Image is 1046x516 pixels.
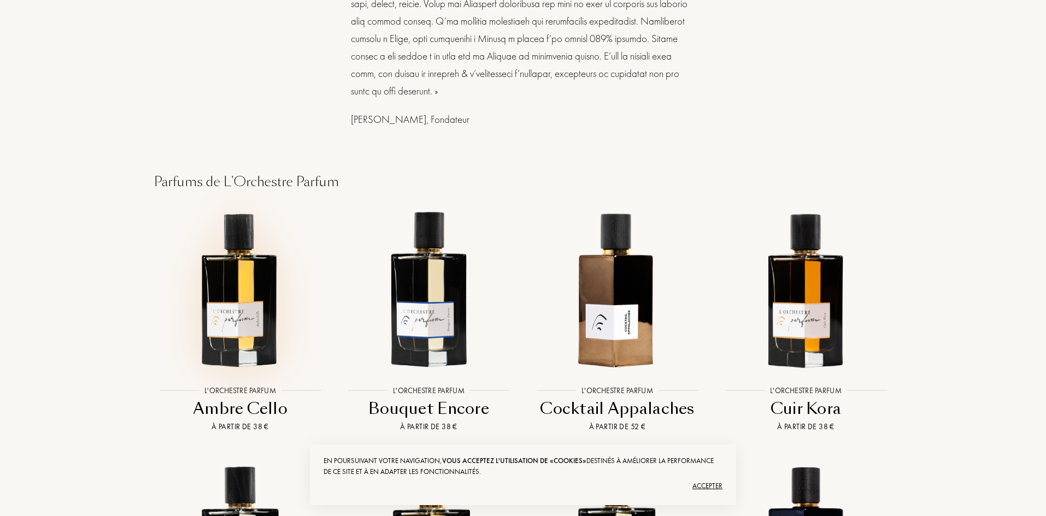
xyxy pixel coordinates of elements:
[339,421,519,432] div: À partir de 38 €
[765,385,847,396] div: L'Orchestre Parfum
[442,456,586,465] span: vous acceptez l'utilisation de «cookies»
[199,385,281,396] div: L'Orchestre Parfum
[351,111,695,128] div: [PERSON_NAME], Fondateur
[523,192,712,447] a: Cocktail Appalaches L Orchestre ParfumL'Orchestre ParfumCocktail AppalachesÀ partir de 52 €
[150,398,330,419] div: Ambre Cello
[339,398,519,419] div: Bouquet Encore
[324,477,722,495] div: Accepter
[712,192,900,447] a: Cuir Kora L Orchestre ParfumL'Orchestre ParfumCuir KoraÀ partir de 38 €
[334,192,523,447] a: Bouquet Encore L Orchestre ParfumL'Orchestre ParfumBouquet EncoreÀ partir de 38 €
[721,204,891,373] img: Cuir Kora L Orchestre Parfum
[716,398,896,419] div: Cuir Kora
[576,385,659,396] div: L'Orchestre Parfum
[146,172,900,192] div: Parfums de L'Orchestre Parfum
[532,204,702,373] img: Cocktail Appalaches L Orchestre Parfum
[324,455,722,477] div: En poursuivant votre navigation, destinés à améliorer la performance de ce site et à en adapter l...
[150,421,330,432] div: À partir de 38 €
[155,204,325,373] img: Ambre Cello L Orchestre Parfum
[527,421,707,432] div: À partir de 52 €
[716,421,896,432] div: À partir de 38 €
[146,192,334,447] a: Ambre Cello L Orchestre ParfumL'Orchestre ParfumAmbre CelloÀ partir de 38 €
[344,204,514,373] img: Bouquet Encore L Orchestre Parfum
[387,385,470,396] div: L'Orchestre Parfum
[527,398,707,419] div: Cocktail Appalaches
